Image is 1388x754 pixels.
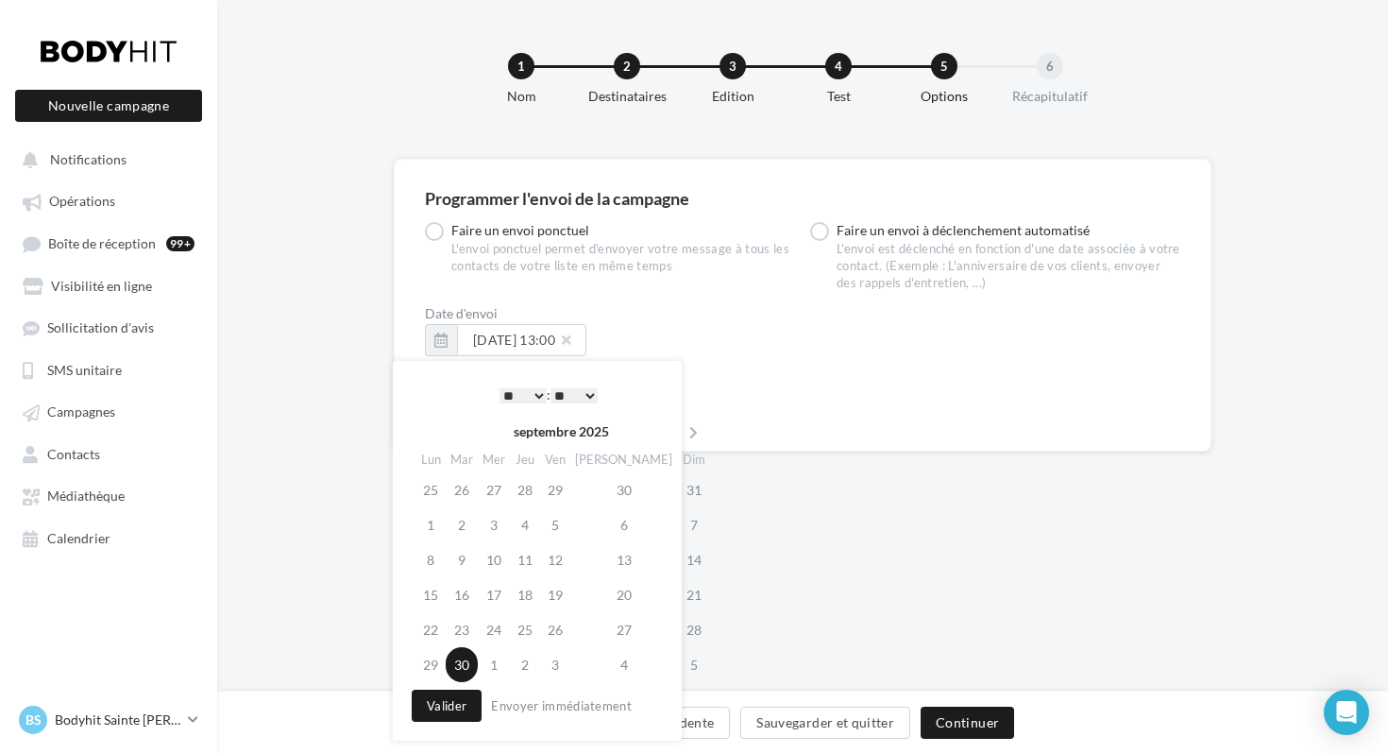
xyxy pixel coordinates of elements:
button: Nouvelle campagne [15,90,202,122]
td: 21 [677,577,710,612]
a: Boîte de réception99+ [11,226,206,261]
td: 17 [478,577,510,612]
button: Envoyer immédiatement [483,694,639,717]
span: Sollicitation d'avis [47,320,154,336]
td: 2 [446,507,478,542]
td: 7 [677,507,710,542]
div: 99+ [166,236,195,251]
div: : [453,381,644,409]
div: Récapitulatif [990,87,1110,106]
span: Campagnes [47,404,115,420]
span: SMS unitaire [47,362,122,378]
td: 26 [540,612,570,647]
td: 2 [510,647,540,682]
td: 4 [570,647,677,682]
td: 8 [415,542,446,577]
th: septembre 2025 [446,418,677,446]
th: Mer [478,446,510,473]
td: 11 [510,542,540,577]
th: Jeu [510,446,540,473]
td: 4 [510,507,540,542]
div: Destinataires [567,87,687,106]
th: Dim [677,446,710,473]
div: Programmer l'envoi de la campagne [425,190,1180,207]
td: 13 [570,542,677,577]
div: Open Intercom Messenger [1324,690,1369,735]
div: 5 [931,53,957,79]
td: 6 [570,507,677,542]
td: 27 [570,612,677,647]
td: 5 [677,647,710,682]
td: 31 [677,472,710,507]
span: BS [25,711,42,729]
a: BS Bodyhit Sainte [PERSON_NAME] des Bois [15,702,202,738]
a: Visibilité en ligne [11,268,206,302]
span: Médiathèque [47,488,125,505]
div: Edition [672,87,793,106]
td: 20 [570,577,677,612]
span: Contacts [47,446,100,462]
td: 19 [540,577,570,612]
button: [DATE] 13:00 [457,324,586,356]
button: Notifications [11,142,198,176]
div: Nom [461,87,582,106]
td: 16 [446,577,478,612]
span: Calendrier [47,530,110,546]
span: Notifications [50,151,127,167]
td: 10 [478,542,510,577]
td: 1 [478,647,510,682]
button: Valider [412,690,482,722]
div: 1 [508,53,534,79]
a: Médiathèque [11,478,206,512]
a: SMS unitaire [11,352,206,386]
div: 6 [1037,53,1063,79]
div: 3 [719,53,746,79]
th: [PERSON_NAME] [570,446,677,473]
a: Opérations [11,183,206,217]
td: 25 [510,612,540,647]
div: 4 [825,53,852,79]
span: [DATE] 13:00 [473,332,570,348]
td: 18 [510,577,540,612]
th: Mar [446,446,478,473]
td: 5 [540,507,570,542]
td: 9 [446,542,478,577]
div: L'envoi est déclenché en fonction d'une date associée à votre contact. (Exemple : L'anniversaire ... [837,241,1180,292]
td: 30 [446,647,478,682]
th: Ven [540,446,570,473]
td: 1 [415,507,446,542]
div: L'envoi ponctuel permet d'envoyer votre message à tous les contacts de votre liste en même temps [451,241,795,275]
label: Faire un envoi ponctuel [425,222,795,275]
span: Boîte de réception [48,235,156,251]
td: 30 [570,472,677,507]
button: Sauvegarder et quitter [740,707,910,739]
div: Options [884,87,1005,106]
th: Lun [415,446,446,473]
label: Faire un envoi à déclenchement automatisé [810,222,1180,292]
td: 23 [446,612,478,647]
button: Continuer [921,707,1014,739]
td: 15 [415,577,446,612]
div: Test [778,87,899,106]
td: 12 [540,542,570,577]
td: 14 [677,542,710,577]
td: 28 [510,472,540,507]
a: Sollicitation d'avis [11,310,206,344]
td: 22 [415,612,446,647]
td: 26 [446,472,478,507]
a: Campagnes [11,394,206,428]
div: 2 [614,53,640,79]
td: 29 [540,472,570,507]
td: 24 [478,612,510,647]
a: Contacts [11,437,206,471]
span: Visibilité en ligne [51,278,152,294]
td: 29 [415,647,446,682]
td: 25 [415,472,446,507]
a: Calendrier [11,521,206,555]
td: 28 [677,612,710,647]
span: Opérations [49,194,115,210]
td: 3 [478,507,510,542]
div: Date d'envoi [425,307,1180,320]
td: 3 [540,647,570,682]
p: Bodyhit Sainte [PERSON_NAME] des Bois [55,711,180,729]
